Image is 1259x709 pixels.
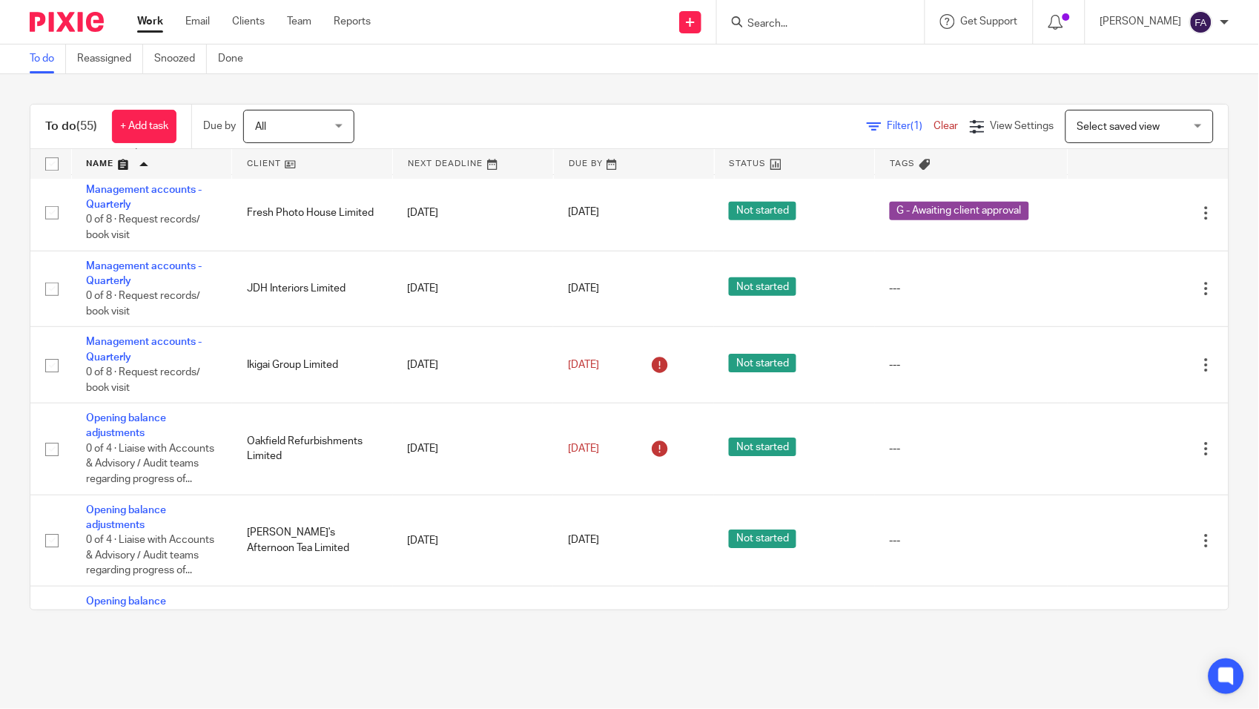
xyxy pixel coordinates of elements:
[86,413,166,438] a: Opening balance adjustments
[393,327,554,403] td: [DATE]
[729,277,796,296] span: Not started
[86,535,214,576] span: 0 of 4 · Liaise with Accounts & Advisory / Audit teams regarding progress of...
[218,44,254,73] a: Done
[890,533,1053,548] div: ---
[76,120,97,132] span: (55)
[232,251,393,327] td: JDH Interiors Limited
[729,354,796,372] span: Not started
[568,208,599,218] span: [DATE]
[137,14,163,29] a: Work
[287,14,311,29] a: Team
[86,337,202,362] a: Management accounts - Quarterly
[86,443,214,484] span: 0 of 4 · Liaise with Accounts & Advisory / Audit teams regarding progress of...
[393,251,554,327] td: [DATE]
[568,535,599,546] span: [DATE]
[77,44,143,73] a: Reassigned
[185,14,210,29] a: Email
[568,443,599,454] span: [DATE]
[1077,122,1160,132] span: Select saved view
[961,16,1018,27] span: Get Support
[934,121,959,131] a: Clear
[232,327,393,403] td: Ikigai Group Limited
[86,261,202,286] a: Management accounts - Quarterly
[86,185,202,210] a: Management accounts - Quarterly
[568,360,599,370] span: [DATE]
[991,121,1054,131] span: View Settings
[203,119,236,133] p: Due by
[890,357,1053,372] div: ---
[86,505,166,530] a: Opening balance adjustments
[890,159,916,168] span: Tags
[86,367,200,393] span: 0 of 8 · Request records/ book visit
[393,403,554,495] td: [DATE]
[232,586,393,677] td: [PERSON_NAME]'s Cook Limited
[232,403,393,495] td: Oakfield Refurbishments Limited
[729,202,796,220] span: Not started
[888,121,934,131] span: Filter
[86,215,200,241] span: 0 of 8 · Request records/ book visit
[911,121,923,131] span: (1)
[729,530,796,548] span: Not started
[86,596,166,621] a: Opening balance adjustments
[729,438,796,456] span: Not started
[890,441,1053,456] div: ---
[232,14,265,29] a: Clients
[890,202,1029,220] span: G - Awaiting client approval
[86,291,200,317] span: 0 of 8 · Request records/ book visit
[393,586,554,677] td: [DATE]
[30,44,66,73] a: To do
[890,281,1053,296] div: ---
[232,495,393,586] td: [PERSON_NAME]'s Afternoon Tea Limited
[393,174,554,251] td: [DATE]
[334,14,371,29] a: Reports
[1189,10,1213,34] img: svg%3E
[255,122,266,132] span: All
[45,119,97,134] h1: To do
[568,283,599,294] span: [DATE]
[232,174,393,251] td: Fresh Photo House Limited
[154,44,207,73] a: Snoozed
[393,495,554,586] td: [DATE]
[1100,14,1182,29] p: [PERSON_NAME]
[747,18,880,31] input: Search
[30,12,104,32] img: Pixie
[112,110,176,143] a: + Add task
